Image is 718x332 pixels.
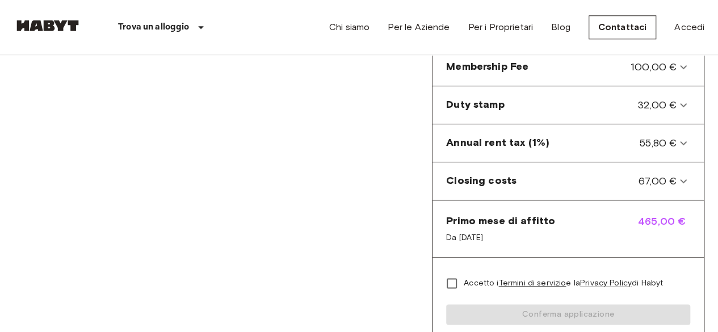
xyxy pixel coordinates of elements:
[589,15,657,39] a: Contattaci
[446,232,555,243] span: Da [DATE]
[446,174,517,188] span: Closing costs
[551,20,570,34] a: Blog
[437,53,699,81] div: Membership Fee100,00 €
[638,214,690,243] span: 465,00 €
[468,20,533,34] a: Per i Proprietari
[446,60,528,74] span: Membership Fee
[674,20,704,34] a: Accedi
[638,98,677,112] span: 32,00 €
[640,136,677,150] span: 55,80 €
[437,167,699,195] div: Closing costs67,00 €
[446,136,549,150] span: Annual rent tax (1%)
[118,20,190,34] p: Trova un alloggio
[639,174,677,188] span: 67,00 €
[388,20,450,34] a: Per le Aziende
[329,20,370,34] a: Chi siamo
[498,278,566,288] a: Termini di servizio
[446,98,505,112] span: Duty stamp
[580,278,632,288] a: Privacy Policy
[464,278,663,289] span: Accetto i e la di Habyt
[631,60,677,74] span: 100,00 €
[14,20,82,31] img: Habyt
[446,214,555,228] span: Primo mese di affitto
[437,91,699,119] div: Duty stamp32,00 €
[437,129,699,157] div: Annual rent tax (1%)55,80 €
